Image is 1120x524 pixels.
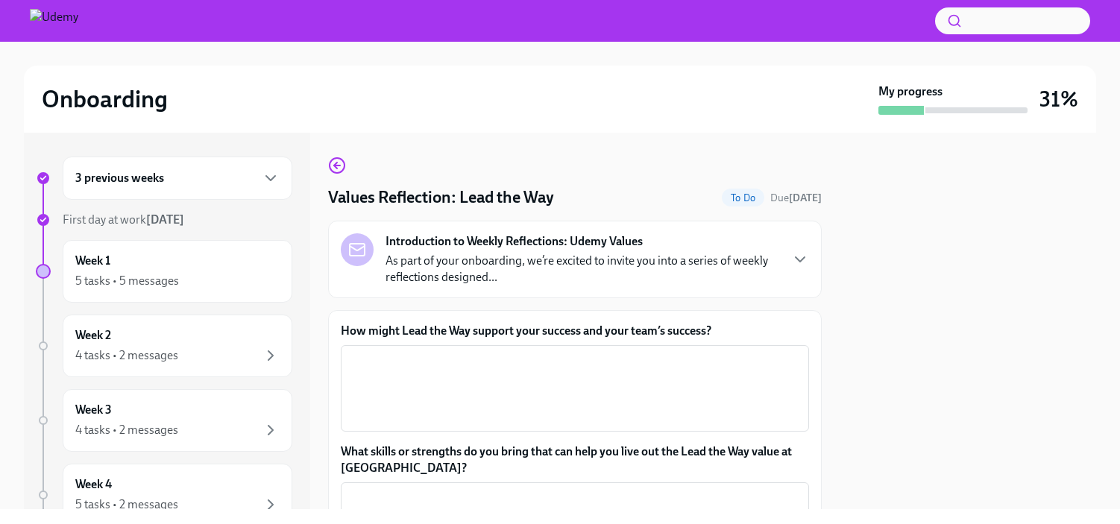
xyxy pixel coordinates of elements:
[1039,86,1078,113] h3: 31%
[75,422,178,438] div: 4 tasks • 2 messages
[146,212,184,227] strong: [DATE]
[722,192,764,203] span: To Do
[36,212,292,228] a: First day at work[DATE]
[42,84,168,114] h2: Onboarding
[789,192,822,204] strong: [DATE]
[386,233,643,250] strong: Introduction to Weekly Reflections: Udemy Values
[75,327,111,344] h6: Week 2
[63,157,292,200] div: 3 previous weeks
[30,9,78,33] img: Udemy
[75,170,164,186] h6: 3 previous weeks
[75,402,112,418] h6: Week 3
[770,191,822,205] span: August 18th, 2025 09:00
[328,186,554,209] h4: Values Reflection: Lead the Way
[75,273,179,289] div: 5 tasks • 5 messages
[386,253,779,285] p: As part of your onboarding, we’re excited to invite you into a series of weekly reflections desig...
[36,240,292,303] a: Week 15 tasks • 5 messages
[341,323,809,339] label: How might Lead the Way support your success and your team’s success?
[878,83,943,100] strong: My progress
[341,443,809,476] label: What skills or strengths do you bring that can help you live out the Lead the Way value at [GEOGR...
[770,192,822,204] span: Due
[75,496,178,513] div: 5 tasks • 2 messages
[63,212,184,227] span: First day at work
[36,389,292,452] a: Week 34 tasks • 2 messages
[75,347,178,364] div: 4 tasks • 2 messages
[75,253,110,269] h6: Week 1
[75,476,112,493] h6: Week 4
[36,315,292,377] a: Week 24 tasks • 2 messages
